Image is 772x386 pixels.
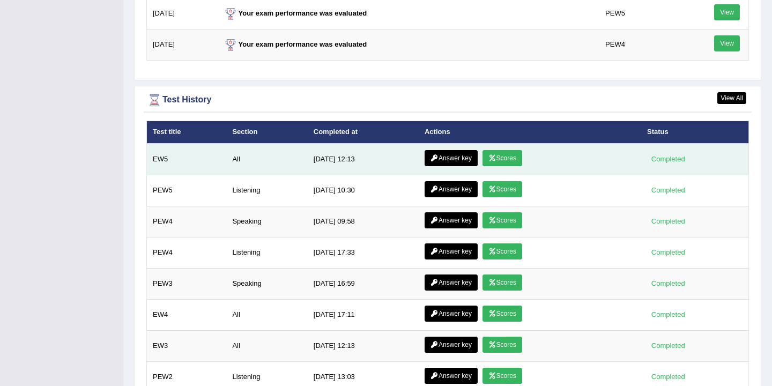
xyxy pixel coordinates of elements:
td: PEW4 [599,29,684,61]
td: [DATE] 10:30 [308,175,419,206]
div: Test History [146,92,749,108]
div: Completed [647,371,689,382]
a: View [714,35,740,51]
a: Answer key [425,181,478,197]
td: [DATE] 12:13 [308,330,419,361]
a: View [714,4,740,20]
td: All [226,330,307,361]
td: [DATE] 09:58 [308,206,419,237]
td: PEW3 [147,268,227,299]
a: Scores [482,243,522,259]
a: Scores [482,337,522,353]
a: Answer key [425,150,478,166]
td: [DATE] 17:11 [308,299,419,330]
td: PEW4 [147,206,227,237]
a: View All [717,92,746,104]
td: [DATE] 12:13 [308,144,419,175]
div: Completed [647,247,689,258]
td: [DATE] [147,29,217,61]
td: EW5 [147,144,227,175]
a: Answer key [425,243,478,259]
div: Completed [647,153,689,165]
td: Listening [226,237,307,268]
div: Completed [647,278,689,289]
th: Actions [419,121,641,144]
a: Scores [482,306,522,322]
th: Status [641,121,749,144]
a: Answer key [425,212,478,228]
td: All [226,144,307,175]
td: Speaking [226,268,307,299]
th: Test title [147,121,227,144]
div: Completed [647,309,689,320]
td: PEW5 [147,175,227,206]
a: Scores [482,368,522,384]
td: Speaking [226,206,307,237]
a: Scores [482,181,522,197]
div: Completed [647,216,689,227]
td: EW4 [147,299,227,330]
a: Scores [482,274,522,291]
td: [DATE] 17:33 [308,237,419,268]
td: All [226,299,307,330]
strong: Your exam performance was evaluated [222,9,367,17]
div: Completed [647,340,689,351]
a: Answer key [425,337,478,353]
a: Scores [482,212,522,228]
th: Section [226,121,307,144]
a: Answer key [425,274,478,291]
a: Scores [482,150,522,166]
a: Answer key [425,306,478,322]
td: [DATE] 16:59 [308,268,419,299]
strong: Your exam performance was evaluated [222,40,367,48]
th: Completed at [308,121,419,144]
td: PEW4 [147,237,227,268]
a: Answer key [425,368,478,384]
td: EW3 [147,330,227,361]
div: Completed [647,184,689,196]
td: Listening [226,175,307,206]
